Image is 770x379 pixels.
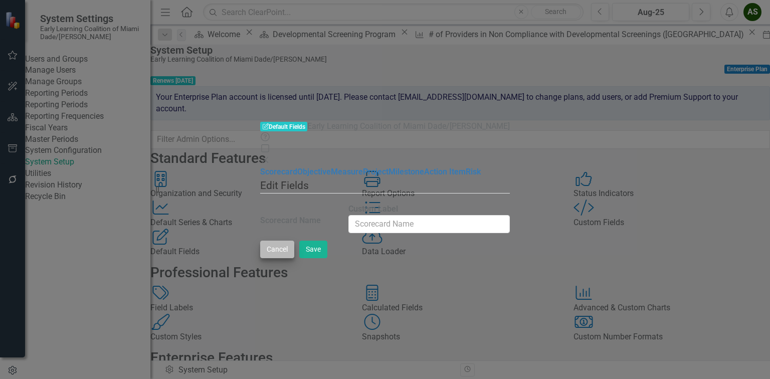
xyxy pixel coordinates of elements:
[260,122,308,131] span: Default Fields
[389,167,424,176] a: Milestone
[348,204,398,214] strong: Custom Label
[307,121,510,131] span: Early Learning Coalition of Miami Dade/[PERSON_NAME]
[348,215,510,234] input: Scorecard Name
[297,167,331,176] a: Objective
[260,167,297,176] a: Scorecard
[363,167,389,176] a: Project
[260,178,510,194] legend: Edit Fields
[466,167,481,176] a: Risk
[424,167,466,176] a: Action Item
[299,241,327,258] button: Save
[331,167,363,176] a: Measure
[260,216,321,225] strong: Scorecard Name
[260,241,294,258] button: Cancel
